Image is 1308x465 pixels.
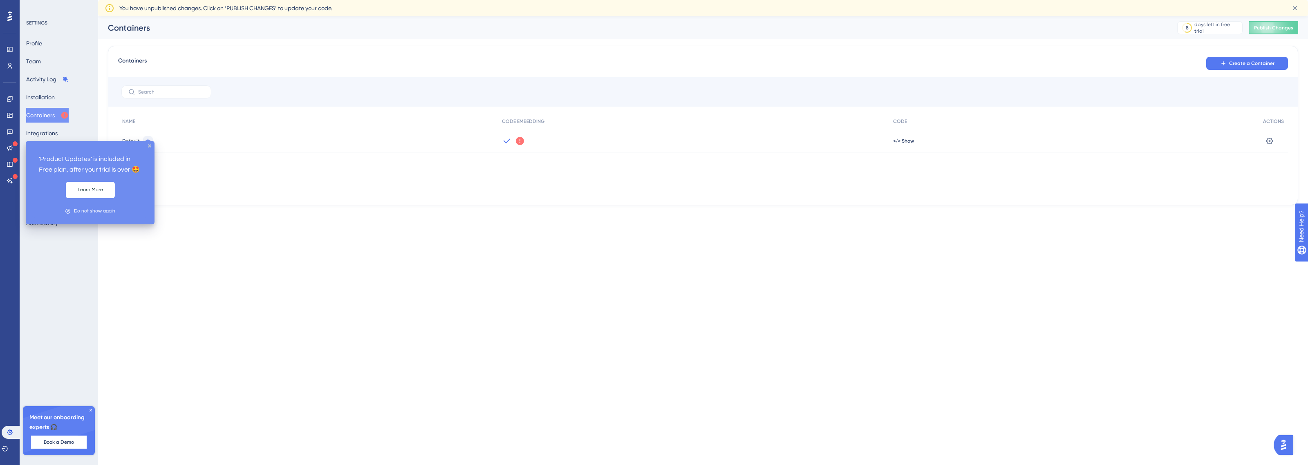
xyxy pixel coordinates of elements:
[1194,21,1240,34] div: days left in free trial
[502,118,544,125] span: CODE EMBEDDING
[148,144,151,148] div: close tooltip
[26,20,92,26] div: SETTINGS
[26,54,41,69] button: Team
[74,207,115,215] div: Do not show again
[122,138,140,144] span: Default
[39,154,141,175] p: 'Product Updates' is included in Free plan, after your trial is over 🤩
[118,56,147,71] span: Containers
[1206,57,1288,70] button: Create a Container
[26,126,58,141] button: Integrations
[893,118,907,125] span: CODE
[26,72,69,87] button: Activity Log
[1274,433,1298,457] iframe: UserGuiding AI Assistant Launcher
[66,182,115,198] button: Learn More
[26,36,42,51] button: Profile
[1263,118,1284,125] span: ACTIONS
[108,22,1157,34] div: Containers
[31,436,87,449] button: Book a Demo
[44,439,74,445] span: Book a Demo
[1229,60,1274,67] span: Create a Container
[1186,25,1189,31] div: 8
[122,118,135,125] span: NAME
[29,413,88,432] span: Meet our onboarding experts 🎧
[19,2,51,12] span: Need Help?
[26,108,69,123] button: Containers
[1254,25,1293,31] span: Publish Changes
[119,3,332,13] span: You have unpublished changes. Click on ‘PUBLISH CHANGES’ to update your code.
[138,89,204,95] input: Search
[893,138,914,144] button: </> Show
[26,90,55,105] button: Installation
[1249,21,1298,34] button: Publish Changes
